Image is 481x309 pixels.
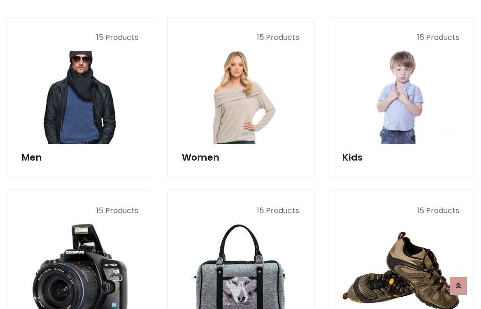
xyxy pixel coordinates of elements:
[342,32,459,43] p: 15 Products
[342,152,459,163] h5: Kids
[182,205,299,216] p: 15 Products
[22,152,139,163] h5: Men
[182,32,299,43] p: 15 Products
[22,205,139,216] p: 15 Products
[342,205,459,216] p: 15 Products
[182,152,299,163] h5: Women
[22,32,139,43] p: 15 Products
